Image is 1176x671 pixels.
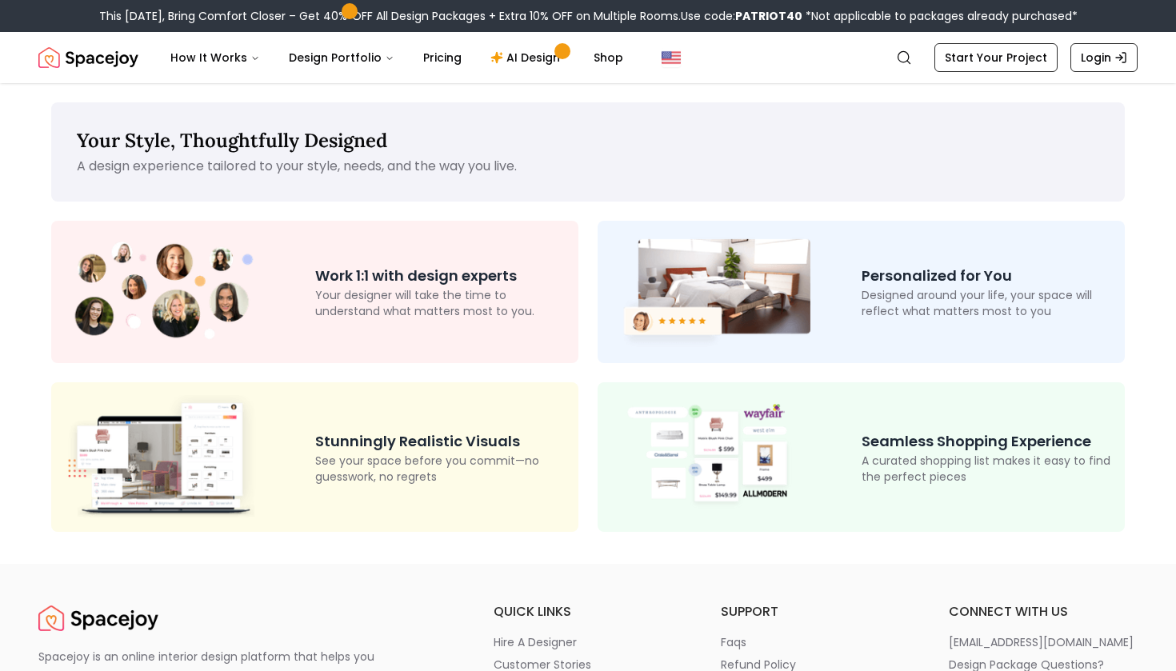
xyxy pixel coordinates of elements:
[38,32,1138,83] nav: Global
[662,48,681,67] img: United States
[158,42,273,74] button: How It Works
[1070,43,1138,72] a: Login
[802,8,1078,24] span: *Not applicable to packages already purchased*
[862,430,1113,453] p: Seamless Shopping Experience
[64,236,264,349] img: Design Experts
[99,8,1078,24] div: This [DATE], Bring Comfort Closer – Get 40% OFF All Design Packages + Extra 10% OFF on Multiple R...
[735,8,802,24] b: PATRIOT40
[581,42,636,74] a: Shop
[494,634,682,650] a: hire a designer
[721,634,910,650] a: faqs
[934,43,1058,72] a: Start Your Project
[494,634,577,650] p: hire a designer
[721,602,910,621] h6: support
[862,287,1113,319] p: Designed around your life, your space will reflect what matters most to you
[158,42,636,74] nav: Main
[610,401,810,514] img: Shop Design
[410,42,474,74] a: Pricing
[77,128,1099,154] p: Your Style, Thoughtfully Designed
[315,453,566,485] p: See your space before you commit—no guesswork, no regrets
[38,602,158,634] a: Spacejoy
[949,634,1134,650] p: [EMAIL_ADDRESS][DOMAIN_NAME]
[681,8,802,24] span: Use code:
[276,42,407,74] button: Design Portfolio
[949,602,1138,621] h6: connect with us
[721,634,746,650] p: faqs
[38,42,138,74] img: Spacejoy Logo
[38,42,138,74] a: Spacejoy
[64,395,264,518] img: 3D Design
[77,157,1099,176] p: A design experience tailored to your style, needs, and the way you live.
[478,42,578,74] a: AI Design
[949,634,1138,650] a: [EMAIL_ADDRESS][DOMAIN_NAME]
[315,265,566,287] p: Work 1:1 with design experts
[862,453,1113,485] p: A curated shopping list makes it easy to find the perfect pieces
[862,265,1113,287] p: Personalized for You
[494,602,682,621] h6: quick links
[38,602,158,634] img: Spacejoy Logo
[610,234,810,350] img: Room Design
[315,287,566,319] p: Your designer will take the time to understand what matters most to you.
[315,430,566,453] p: Stunningly Realistic Visuals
